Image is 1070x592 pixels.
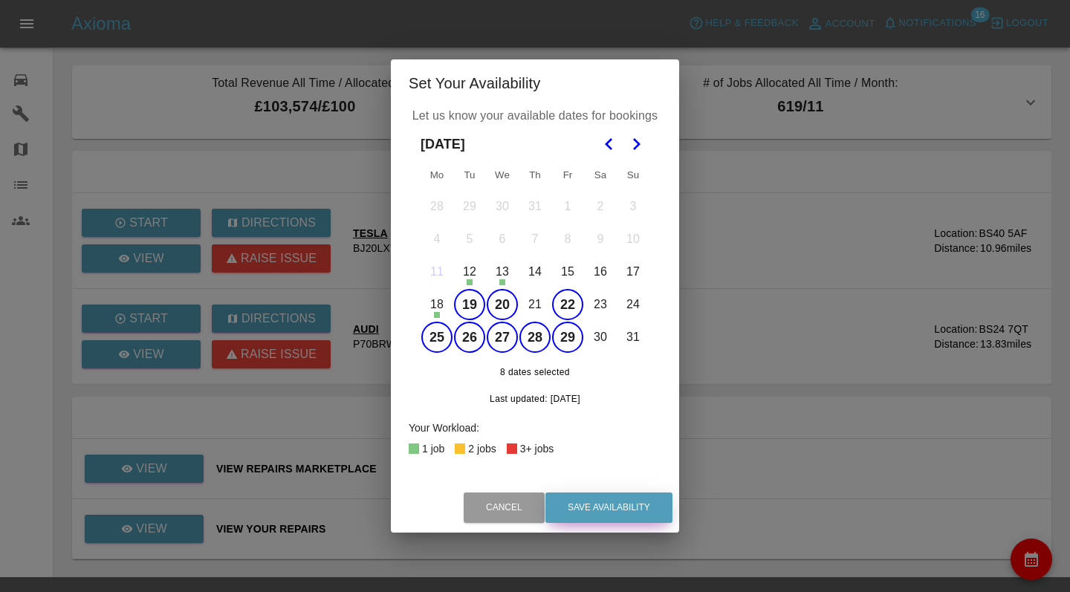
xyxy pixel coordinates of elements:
span: [DATE] [421,128,465,160]
th: Sunday [617,160,649,190]
div: 2 jobs [468,440,496,458]
button: Tuesday, August 12th, 2025 [454,256,485,287]
button: Thursday, August 14th, 2025 [519,256,551,287]
button: Today, Monday, August 11th, 2025 [421,256,453,287]
th: Saturday [584,160,617,190]
button: Monday, August 4th, 2025 [421,224,453,255]
button: Friday, August 1st, 2025 [552,191,583,222]
button: Wednesday, August 13th, 2025 [487,256,518,287]
button: Saturday, August 9th, 2025 [585,224,616,255]
button: Monday, August 18th, 2025 [421,289,453,320]
th: Tuesday [453,160,486,190]
button: Tuesday, July 29th, 2025 [454,191,485,222]
span: Last updated: [DATE] [490,394,580,404]
button: Saturday, August 23rd, 2025 [585,289,616,320]
button: Thursday, July 31st, 2025 [519,191,551,222]
th: Friday [551,160,584,190]
button: Friday, August 22nd, 2025, selected [552,289,583,320]
button: Cancel [464,492,545,523]
button: Wednesday, August 27th, 2025, selected [487,322,518,353]
button: Tuesday, August 26th, 2025, selected [454,322,485,353]
button: Monday, July 28th, 2025 [421,191,453,222]
th: Monday [421,160,453,190]
button: Saturday, August 16th, 2025 [585,256,616,287]
div: Your Workload: [409,419,661,437]
p: Let us know your available dates for bookings [409,107,661,125]
th: Wednesday [486,160,519,190]
button: Sunday, August 17th, 2025 [617,256,649,287]
button: Wednesday, August 6th, 2025 [487,224,518,255]
button: Sunday, August 10th, 2025 [617,224,649,255]
button: Saturday, August 2nd, 2025 [585,191,616,222]
button: Wednesday, August 20th, 2025, selected [487,289,518,320]
table: August 2025 [421,160,649,354]
button: Go to the Next Month [623,131,649,157]
h2: Set Your Availability [391,59,679,107]
button: Wednesday, July 30th, 2025 [487,191,518,222]
button: Sunday, August 3rd, 2025 [617,191,649,222]
button: Sunday, August 24th, 2025 [617,289,649,320]
button: Tuesday, August 5th, 2025 [454,224,485,255]
button: Friday, August 8th, 2025 [552,224,583,255]
button: Thursday, August 21st, 2025 [519,289,551,320]
button: Thursday, August 28th, 2025, selected [519,322,551,353]
button: Save Availability [545,492,672,523]
button: Thursday, August 7th, 2025 [519,224,551,255]
button: Sunday, August 31st, 2025 [617,322,649,353]
div: 1 job [422,440,444,458]
span: 8 dates selected [421,365,649,380]
button: Monday, August 25th, 2025, selected [421,322,453,353]
button: Go to the Previous Month [596,131,623,157]
th: Thursday [519,160,551,190]
button: Friday, August 29th, 2025, selected [552,322,583,353]
div: 3+ jobs [520,440,554,458]
button: Saturday, August 30th, 2025 [585,322,616,353]
button: Tuesday, August 19th, 2025, selected [454,289,485,320]
button: Friday, August 15th, 2025 [552,256,583,287]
